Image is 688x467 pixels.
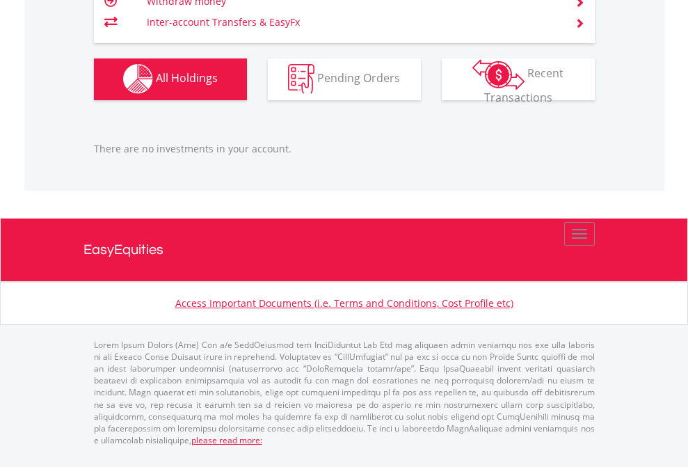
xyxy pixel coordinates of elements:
p: Lorem Ipsum Dolors (Ame) Con a/e SeddOeiusmod tem InciDiduntut Lab Etd mag aliquaen admin veniamq... [94,339,595,446]
span: Pending Orders [317,70,400,86]
img: pending_instructions-wht.png [288,64,314,94]
img: holdings-wht.png [123,64,153,94]
a: Access Important Documents (i.e. Terms and Conditions, Cost Profile etc) [175,296,513,310]
p: There are no investments in your account. [94,142,595,156]
span: Recent Transactions [484,65,564,105]
button: Recent Transactions [442,58,595,100]
button: All Holdings [94,58,247,100]
a: please read more: [191,434,262,446]
a: EasyEquities [83,219,605,281]
button: Pending Orders [268,58,421,100]
img: transactions-zar-wht.png [472,59,525,90]
td: Inter-account Transfers & EasyFx [147,12,558,33]
span: All Holdings [156,70,218,86]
